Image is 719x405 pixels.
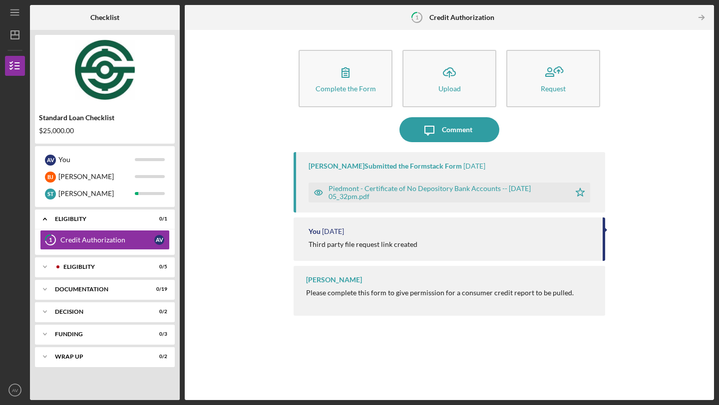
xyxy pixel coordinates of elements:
button: Complete the Form [299,50,392,107]
div: [PERSON_NAME] Submitted the Formstack Form [309,162,462,170]
div: A V [45,155,56,166]
div: 0 / 5 [149,264,167,270]
div: Wrap up [55,354,142,360]
button: Piedmont - Certificate of No Depository Bank Accounts -- [DATE] 05_32pm.pdf [309,183,590,202]
div: 0 / 19 [149,286,167,292]
div: $25,000.00 [39,127,171,135]
div: Documentation [55,286,142,292]
div: 0 / 2 [149,354,167,360]
div: Decision [55,309,142,315]
div: Eligiblity [55,216,142,222]
div: Comment [442,117,472,142]
text: AV [12,388,18,393]
tspan: 1 [49,237,52,243]
div: Complete the Form [316,85,376,92]
div: 0 / 3 [149,331,167,337]
div: Eligiblity [63,264,142,270]
a: 1Credit AuthorizationAV [40,230,170,250]
time: 2025-03-17 21:32 [463,162,485,170]
div: Standard Loan Checklist [39,114,171,122]
div: 0 / 1 [149,216,167,222]
div: Upload [438,85,461,92]
button: AV [5,380,25,400]
button: Comment [399,117,499,142]
img: Product logo [35,40,175,100]
div: B J [45,172,56,183]
div: S T [45,189,56,200]
div: [PERSON_NAME] [58,185,135,202]
div: 0 / 2 [149,309,167,315]
div: You [309,227,321,235]
div: A V [154,235,164,245]
button: Upload [402,50,496,107]
div: Piedmont - Certificate of No Depository Bank Accounts -- [DATE] 05_32pm.pdf [329,185,565,201]
b: Credit Authorization [429,13,494,21]
div: Request [541,85,566,92]
div: [PERSON_NAME] [58,168,135,185]
div: [PERSON_NAME] [306,276,362,284]
div: Funding [55,331,142,337]
b: Checklist [90,13,119,21]
tspan: 1 [415,14,418,20]
time: 2024-09-10 16:12 [322,227,344,235]
div: Please complete this form to give permission for a consumer credit report to be pulled. [306,289,574,297]
button: Request [506,50,600,107]
div: Credit Authorization [60,236,154,244]
div: Third party file request link created [309,240,417,248]
div: You [58,151,135,168]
